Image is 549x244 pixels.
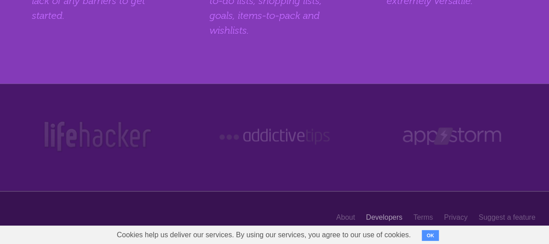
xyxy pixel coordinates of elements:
[403,120,501,153] img: Web Appstorm
[42,120,152,153] img: Lifehacker
[108,226,420,244] span: Cookies help us deliver our services. By using our services, you agree to our use of cookies.
[336,209,355,226] a: About
[366,209,402,226] a: Developers
[444,209,467,226] a: Privacy
[217,120,332,153] img: Addictive Tips
[478,209,535,226] a: Suggest a feature
[422,230,439,241] button: OK
[413,209,433,226] a: Terms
